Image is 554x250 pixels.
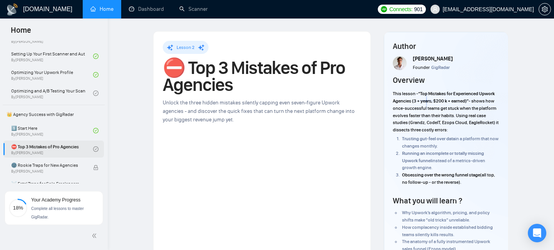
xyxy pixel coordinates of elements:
[539,3,551,15] button: setting
[31,197,80,203] span: Your Academy Progress
[92,232,99,240] span: double-left
[402,136,455,141] strong: Trusting gut-feel over data
[393,195,462,206] h4: What you will learn ?
[177,45,195,50] span: Lesson 2
[93,91,98,96] span: check-circle
[393,91,495,104] strong: “Top Mistakes for Experienced Upwork Agencies (3 + years, $200 k + earned)”
[11,48,93,65] a: Setting Up Your First Scanner and Auto-BidderBy[PERSON_NAME]
[163,99,355,123] span: Unlock the three hidden mistakes silently capping even seven-figure Upwork agencies - and discove...
[381,6,387,12] img: upwork-logo.png
[11,85,93,102] a: Optimizing and A/B Testing Your Scanner for Better ResultsBy[PERSON_NAME]
[6,3,18,16] img: logo
[413,55,453,62] span: [PERSON_NAME]
[11,66,93,83] a: Optimizing Your Upwork ProfileBy[PERSON_NAME]
[393,41,499,52] h4: Author
[93,128,98,133] span: check-circle
[402,158,485,171] span: instead of a metrics-driven growth engine.
[393,91,418,96] span: This lesson -
[93,165,98,170] span: lock
[11,122,93,139] a: 1️⃣ Start HereBy[PERSON_NAME]
[93,54,98,59] span: check-circle
[414,5,422,13] span: 901
[11,161,85,169] span: 🌚 Rookie Traps for New Agencies
[11,180,85,188] span: ☠️ Fatal Traps for Solo Freelancers
[3,107,104,122] span: 👑 Agency Success with GigRadar
[393,98,499,133] span: - shows how once-successful teams get stuck when the platform evolves faster than their habits. U...
[402,210,490,223] span: Why Upwork’s algorithm, pricing, and policy shifts make “old tricks” unreliable.
[163,59,361,93] h1: ⛔ Top 3 Mistakes of Pro Agencies
[402,172,480,178] strong: Obsessing over the wrong funnel stage
[402,151,484,163] strong: Running an incomplete or totally missing Upwork funnel
[393,75,425,86] h4: Overview
[389,5,412,13] span: Connects:
[9,205,27,210] span: 18%
[31,206,84,219] span: Complete all lessons to master GigRadar.
[413,65,430,70] span: Founder
[11,141,93,158] a: ⛔ Top 3 Mistakes of Pro AgenciesBy[PERSON_NAME]
[393,56,407,70] img: Screenshot+at+Jun+18+10-48-53%E2%80%AFPM.png
[93,72,98,77] span: check-circle
[431,65,450,70] span: GigRadar
[11,169,85,174] span: By [PERSON_NAME]
[5,25,37,41] span: Home
[402,136,499,149] span: in a platform that now changes monthly.
[402,225,493,237] span: How complacency inside established bidding teams silently kills results.
[179,6,208,12] a: searchScanner
[528,224,546,242] div: Open Intercom Messenger
[129,6,164,12] a: dashboardDashboard
[93,146,98,152] span: check-circle
[539,6,551,12] a: setting
[90,6,113,12] a: homeHome
[432,7,438,12] span: user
